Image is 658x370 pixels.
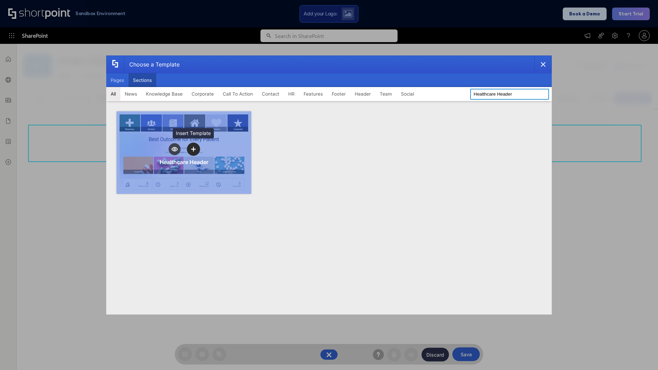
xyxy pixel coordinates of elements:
div: template selector [106,56,552,314]
button: Header [350,87,375,101]
button: Pages [106,73,129,87]
div: Healthcare Header [160,159,208,165]
button: News [120,87,142,101]
button: All [106,87,120,101]
button: HR [284,87,299,101]
button: Social [397,87,418,101]
button: Team [375,87,397,101]
input: Search [470,89,549,100]
button: Features [299,87,327,101]
div: Choose a Template [124,56,180,73]
button: Call To Action [218,87,257,101]
iframe: Chat Widget [624,337,658,370]
button: Contact [257,87,284,101]
button: Footer [327,87,350,101]
button: Sections [129,73,156,87]
button: Corporate [187,87,218,101]
button: Knowledge Base [142,87,187,101]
